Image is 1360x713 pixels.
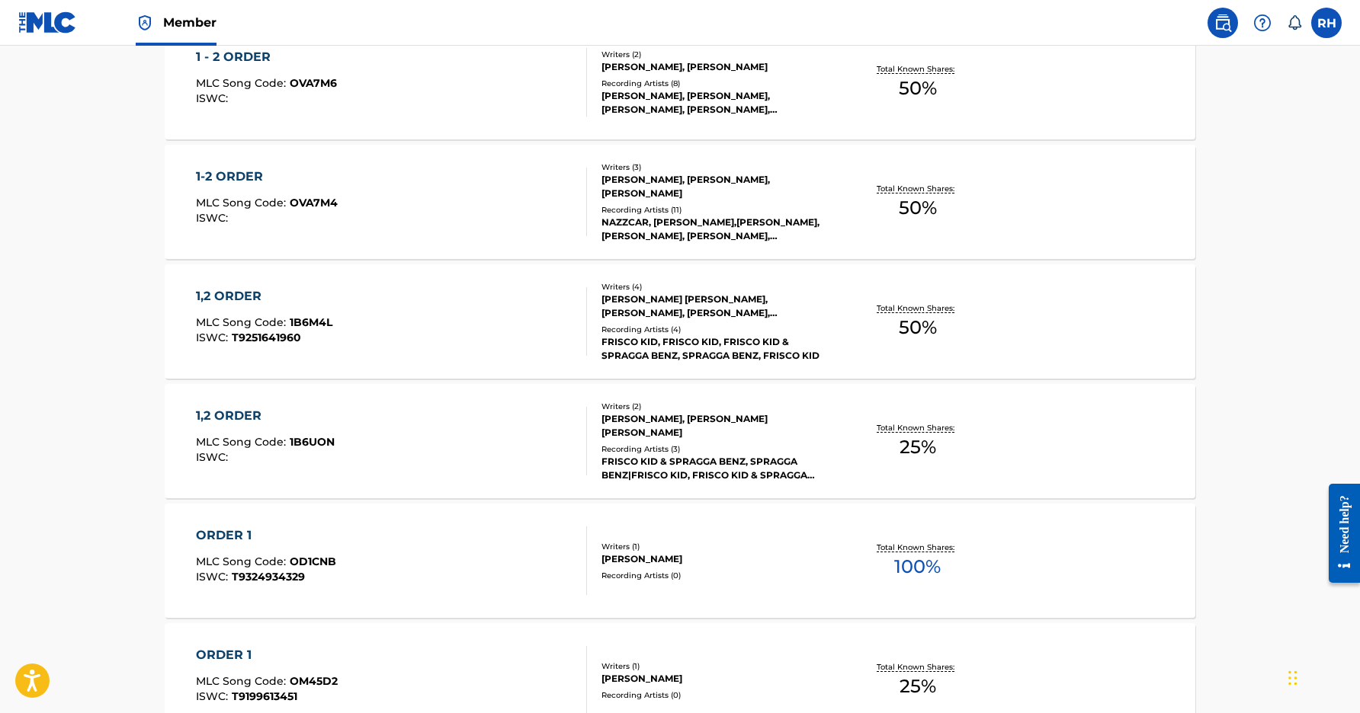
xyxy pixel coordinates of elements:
[877,63,958,75] p: Total Known Shares:
[1214,14,1232,32] img: search
[601,412,832,440] div: [PERSON_NAME], [PERSON_NAME] [PERSON_NAME]
[165,145,1195,259] a: 1-2 ORDERMLC Song Code:OVA7M4ISWC:Writers (3)[PERSON_NAME], [PERSON_NAME], [PERSON_NAME]Recording...
[196,646,338,664] div: ORDER 1
[290,76,337,90] span: OVA7M6
[1287,15,1302,30] div: Notifications
[601,570,832,581] div: Recording Artists ( 0 )
[290,196,338,209] span: OVA7M4
[196,331,232,344] span: ISWC :
[601,689,832,701] div: Recording Artists ( 0 )
[601,216,832,243] div: NAZZCAR, [PERSON_NAME],[PERSON_NAME], [PERSON_NAME], [PERSON_NAME], [PERSON_NAME]
[900,433,936,461] span: 25 %
[1311,8,1342,38] div: User Menu
[290,315,332,329] span: 1B6M4L
[165,264,1195,379] a: 1,2 ORDERMLC Song Code:1B6M4LISWC:T9251641960Writers (4)[PERSON_NAME] [PERSON_NAME], [PERSON_NAME...
[196,570,232,584] span: ISWC :
[601,443,832,455] div: Recording Artists ( 3 )
[1288,655,1297,701] div: Drag
[196,407,335,425] div: 1,2 ORDER
[196,48,337,66] div: 1 - 2 ORDER
[165,384,1195,498] a: 1,2 ORDERMLC Song Code:1B6UONISWC:Writers (2)[PERSON_NAME], [PERSON_NAME] [PERSON_NAME]Recording ...
[196,555,290,568] span: MLC Song Code :
[601,49,832,60] div: Writers ( 2 )
[1317,472,1360,594] iframe: Resource Center
[165,25,1195,139] a: 1 - 2 ORDERMLC Song Code:OVA7M6ISWC:Writers (2)[PERSON_NAME], [PERSON_NAME]Recording Artists (8)[...
[877,422,958,433] p: Total Known Shares:
[601,281,832,293] div: Writers ( 4 )
[899,314,937,341] span: 50 %
[196,315,290,329] span: MLC Song Code :
[601,78,832,89] div: Recording Artists ( 8 )
[601,660,832,672] div: Writers ( 1 )
[1253,14,1272,32] img: help
[877,542,958,553] p: Total Known Shares:
[877,302,958,314] p: Total Known Shares:
[18,11,77,34] img: MLC Logo
[196,689,232,703] span: ISWC :
[196,287,332,305] div: 1,2 ORDER
[196,526,336,545] div: ORDER 1
[196,674,290,688] span: MLC Song Code :
[601,89,832,117] div: [PERSON_NAME], [PERSON_NAME], [PERSON_NAME], [PERSON_NAME], [PERSON_NAME]
[136,14,154,32] img: Top Rightsholder
[290,555,336,568] span: OD1CNB
[196,435,290,449] span: MLC Song Code :
[196,76,290,90] span: MLC Song Code :
[899,194,937,222] span: 50 %
[196,211,232,225] span: ISWC :
[232,331,301,344] span: T9251641960
[163,14,217,31] span: Member
[1284,640,1360,713] iframe: Chat Widget
[232,689,297,703] span: T9199613451
[290,435,335,449] span: 1B6UON
[601,552,832,566] div: [PERSON_NAME]
[601,161,832,173] div: Writers ( 3 )
[601,401,832,412] div: Writers ( 2 )
[877,661,958,673] p: Total Known Shares:
[601,204,832,216] div: Recording Artists ( 11 )
[196,168,338,186] div: 1-2 ORDER
[900,673,936,700] span: 25 %
[196,196,290,209] span: MLC Song Code :
[1247,8,1278,38] div: Help
[196,91,232,105] span: ISWC :
[196,450,232,464] span: ISWC :
[601,60,832,74] div: [PERSON_NAME], [PERSON_NAME]
[601,293,832,320] div: [PERSON_NAME] [PERSON_NAME], [PERSON_NAME], [PERSON_NAME], [PERSON_NAME] [PERSON_NAME]
[601,672,832,686] div: [PERSON_NAME]
[232,570,305,584] span: T9324934329
[601,335,832,363] div: FRISCO KID, FRISCO KID, FRISCO KID & SPRAGGA BENZ, SPRAGGA BENZ, FRISCO KID
[601,173,832,200] div: [PERSON_NAME], [PERSON_NAME], [PERSON_NAME]
[601,455,832,482] div: FRISCO KID & SPRAGGA BENZ, SPRAGGA BENZ|FRISCO KID, FRISCO KID & SPRAGGA BENZ
[1208,8,1238,38] a: Public Search
[601,541,832,552] div: Writers ( 1 )
[877,183,958,194] p: Total Known Shares:
[290,674,338,688] span: OM45D2
[899,75,937,102] span: 50 %
[894,553,941,580] span: 100 %
[165,504,1195,618] a: ORDER 1MLC Song Code:OD1CNBISWC:T9324934329Writers (1)[PERSON_NAME]Recording Artists (0)Total Kno...
[601,324,832,335] div: Recording Artists ( 4 )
